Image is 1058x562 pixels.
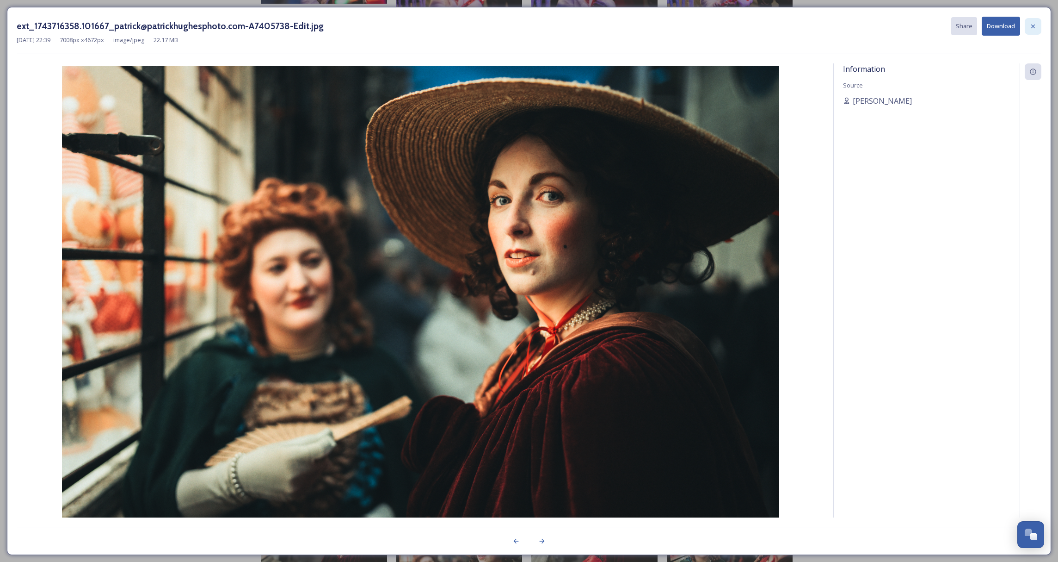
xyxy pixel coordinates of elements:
[17,19,324,33] h3: ext_1743716358.101667_patrick@patrickhughesphoto.com-A7405738-Edit.jpg
[154,36,178,44] span: 22.17 MB
[17,36,50,44] span: [DATE] 22:39
[982,17,1020,36] button: Download
[1017,521,1044,548] button: Open Chat
[843,64,885,74] span: Information
[17,66,824,544] img: patrick%40patrickhughesphoto.com-A7405738-Edit.jpg
[843,81,863,89] span: Source
[951,17,977,35] button: Share
[113,36,144,44] span: image/jpeg
[853,95,912,106] span: [PERSON_NAME]
[60,36,104,44] span: 7008 px x 4672 px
